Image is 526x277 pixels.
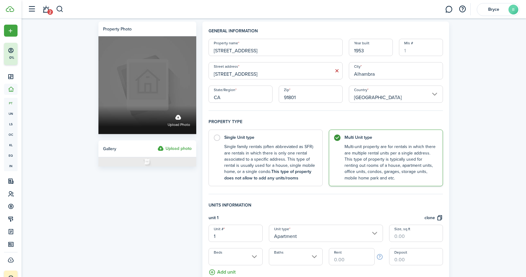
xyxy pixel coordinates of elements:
span: Upload photo [168,122,190,128]
span: 2 [47,9,53,15]
b: This type of property does not allow to add any units/rooms [224,168,311,181]
a: Notifications [40,2,52,17]
input: Unit name [209,225,262,242]
span: Gallery [103,146,116,152]
button: Open menu [4,25,18,37]
input: 0.00 [329,248,374,265]
control-radio-card-title: Multi Unit type [345,134,436,141]
img: TenantCloud [6,6,14,12]
button: 0% [4,43,55,65]
a: Messaging [443,2,455,17]
a: eq [4,150,18,161]
button: Open resource center [457,4,468,14]
input: 0.00 [389,225,443,242]
input: 0.00 [389,248,443,265]
a: kl [4,140,18,150]
control-radio-card-description: Multi-unit property are for rentals in which there are multiple rental units per a single address... [345,144,436,181]
control-radio-card-description: Single family rentals (often abbreviated as SFR) are rentals in which there is only one rental as... [224,144,316,181]
label: Upload photo [168,112,190,128]
a: un [4,108,18,119]
a: in [4,161,18,171]
button: Add unit [209,265,236,276]
a: ls [4,119,18,129]
div: Property photo [103,26,132,32]
button: Search [56,4,64,14]
h4: Property type [209,118,443,130]
h4: unit 1 [209,215,218,222]
h4: Units information [209,202,443,215]
avatar-text: B [508,5,518,14]
a: pt [4,98,18,108]
p: 0% [8,55,15,60]
input: Start typing the address and then select from the dropdown [209,62,343,79]
a: oc [4,129,18,140]
h4: General information [209,28,443,39]
button: Open sidebar [26,3,38,15]
input: 1 [399,39,443,56]
img: Photo placeholder [98,157,196,167]
button: clone [424,215,443,222]
control-radio-card-title: Single Unit type [224,134,316,141]
span: Bryce [481,7,506,12]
